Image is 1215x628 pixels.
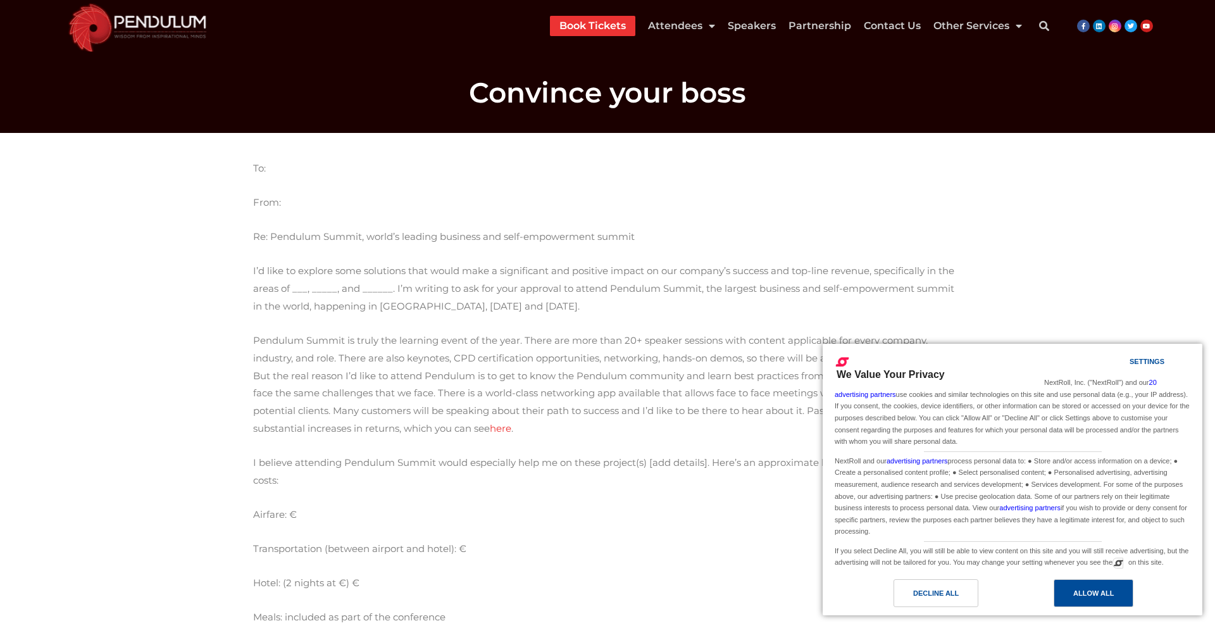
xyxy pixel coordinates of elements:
a: Partnership [788,16,851,36]
div: Search [1031,13,1057,39]
a: here [490,422,511,434]
span: Meals: included as part of the conference [253,611,445,623]
a: 20 advertising partners [835,379,1157,398]
div: NextRoll and our process personal data to: ● Store and/or access information on a device; ● Creat... [832,452,1193,539]
div: Decline All [913,586,959,600]
div: If you select Decline All, you will still be able to view content on this site and you will still... [832,542,1193,570]
div: NextRoll, Inc. ("NextRoll") and our use cookies and similar technologies on this site and use per... [832,375,1193,448]
a: Contact Us [864,16,921,36]
span: Re: Pendulum Summit, world’s leading business and self-empowerment summit [253,230,635,242]
span: Hotel: (2 nights at €) € [253,577,359,589]
div: Allow All [1073,586,1114,600]
a: advertising partners [887,457,948,465]
span: Airfare: € [253,508,297,520]
a: Allow All [1012,579,1195,613]
a: Speakers [728,16,776,36]
span: I believe attending Pendulum Summit would especially help me on these project(s) [add details]. H... [253,456,942,486]
span: From: [253,196,281,208]
nav: Menu [550,16,1022,36]
span: I’d like to explore some solutions that would make a significant and positive impact on our compa... [253,265,954,312]
a: Book Tickets [559,16,626,36]
a: Attendees [648,16,715,36]
span: Transportation (between airport and hotel): € [253,543,466,555]
div: Settings [1130,355,1164,368]
h1: Convince your boss [253,78,962,106]
a: advertising partners [999,504,1061,512]
span: Pendulum Summit is truly the learning event of the year. There are more than 20+ speaker sessions... [253,334,957,434]
span: To: [253,162,266,174]
a: Settings [1107,351,1138,375]
a: Decline All [830,579,1012,613]
a: Other Services [933,16,1022,36]
span: We Value Your Privacy [837,369,945,380]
